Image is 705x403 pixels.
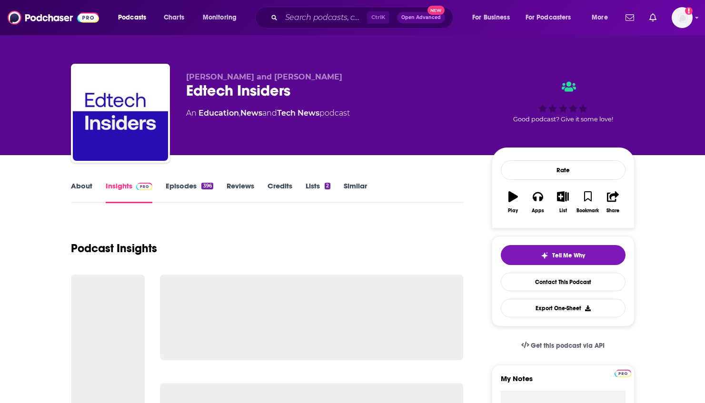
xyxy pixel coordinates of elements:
span: Podcasts [118,11,146,24]
img: Podchaser Pro [615,370,631,377]
svg: Add a profile image [685,7,693,15]
span: Logged in as WE_Broadcast [672,7,693,28]
span: Monitoring [203,11,237,24]
button: Apps [526,185,550,219]
button: open menu [585,10,620,25]
img: Podchaser Pro [136,183,153,190]
div: Good podcast? Give it some love! [492,72,635,131]
img: tell me why sparkle [541,252,548,259]
h1: Podcast Insights [71,241,157,256]
div: Rate [501,160,626,180]
div: Play [508,208,518,214]
div: 396 [201,183,213,189]
span: Tell Me Why [552,252,585,259]
div: Apps [532,208,544,214]
button: Show profile menu [672,7,693,28]
span: Charts [164,11,184,24]
button: Share [600,185,625,219]
span: For Business [472,11,510,24]
input: Search podcasts, credits, & more... [281,10,367,25]
a: News [240,108,262,118]
img: Podchaser - Follow, Share and Rate Podcasts [8,9,99,27]
a: Episodes396 [166,181,213,203]
div: 2 [325,183,330,189]
button: open menu [111,10,159,25]
span: Good podcast? Give it some love! [513,116,613,123]
span: Ctrl K [367,11,389,24]
a: Show notifications dropdown [645,10,660,26]
div: Search podcasts, credits, & more... [264,7,462,29]
a: Education [199,108,239,118]
a: Contact This Podcast [501,273,626,291]
a: Reviews [227,181,254,203]
a: InsightsPodchaser Pro [106,181,153,203]
span: , [239,108,240,118]
a: Tech News [277,108,319,118]
a: Similar [344,181,367,203]
div: List [559,208,567,214]
span: For Podcasters [526,11,571,24]
span: Get this podcast via API [531,342,605,350]
button: List [550,185,575,219]
img: Edtech Insiders [73,66,168,161]
button: Export One-Sheet [501,299,626,317]
div: Share [606,208,619,214]
div: Bookmark [576,208,599,214]
button: Open AdvancedNew [397,12,445,23]
button: open menu [196,10,249,25]
span: More [592,11,608,24]
button: Bookmark [576,185,600,219]
a: Credits [268,181,292,203]
span: Open Advanced [401,15,441,20]
img: User Profile [672,7,693,28]
button: open menu [466,10,522,25]
div: An podcast [186,108,350,119]
a: Get this podcast via API [514,334,613,357]
button: tell me why sparkleTell Me Why [501,245,626,265]
label: My Notes [501,374,626,391]
a: Show notifications dropdown [622,10,638,26]
span: New [427,6,445,15]
a: Pro website [615,368,631,377]
a: About [71,181,92,203]
span: and [262,108,277,118]
a: Charts [158,10,190,25]
a: Lists2 [306,181,330,203]
button: Play [501,185,526,219]
button: open menu [519,10,585,25]
span: [PERSON_NAME] and [PERSON_NAME] [186,72,342,81]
